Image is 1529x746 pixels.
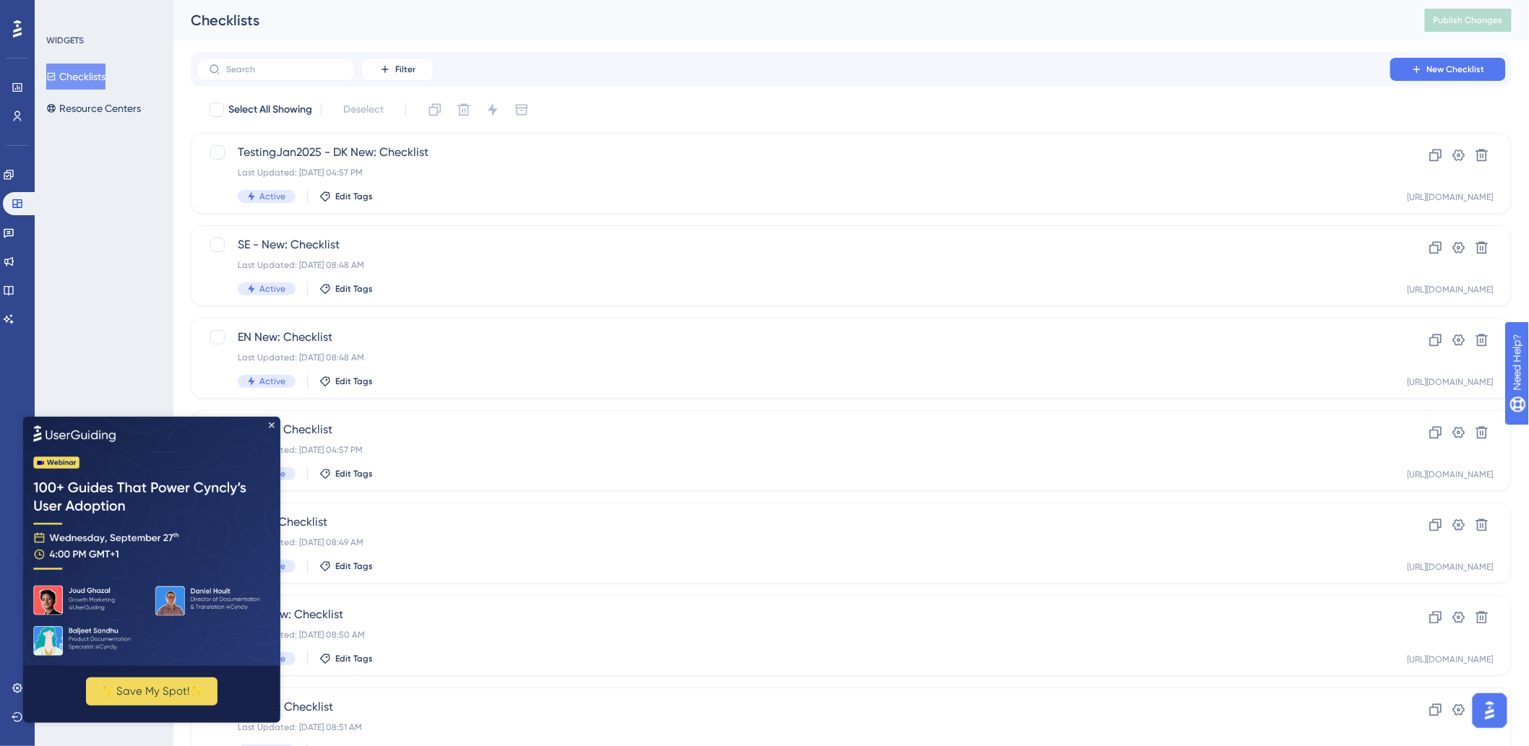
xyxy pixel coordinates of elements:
span: Filter [395,64,415,75]
span: Select All Showing [228,101,312,118]
button: Edit Tags [319,560,373,572]
span: Edit Tags [335,191,373,202]
div: [URL][DOMAIN_NAME] [1408,469,1494,480]
button: Deselect [330,97,397,123]
div: Last Updated: [DATE] 08:50 AM [238,629,1349,641]
span: Edit Tags [335,653,373,664]
span: Edit Tags [335,376,373,387]
div: [URL][DOMAIN_NAME] [1408,284,1494,295]
iframe: UserGuiding AI Assistant Launcher [1468,689,1512,732]
input: Search [226,64,343,74]
button: Edit Tags [319,191,373,202]
button: Resource Centers [46,95,141,121]
span: TestingJan2025 - DK New: Checklist [238,144,1349,161]
span: Active [259,191,285,202]
button: New Checklist [1390,58,1506,81]
span: FI New: Checklist [238,513,1349,531]
div: [URL][DOMAIN_NAME] [1408,191,1494,203]
span: Publish Changes [1434,14,1503,26]
span: Edit Tags [335,468,373,480]
button: Edit Tags [319,376,373,387]
div: Last Updated: [DATE] 04:57 PM [238,444,1349,456]
span: SE - New: Checklist [238,236,1349,253]
span: New Checklist [1427,64,1485,75]
span: NO - new: Checklist [238,606,1349,623]
span: EN New: Checklist [238,329,1349,346]
span: Active [259,283,285,295]
span: Edit Tags [335,283,373,295]
div: Checklists [191,10,1389,30]
span: DK New: Checklist [238,698,1349,716]
button: Publish Changes [1425,9,1512,32]
div: [URL][DOMAIN_NAME] [1408,561,1494,573]
div: Last Updated: [DATE] 08:51 AM [238,721,1349,733]
span: Active [259,376,285,387]
span: Need Help? [34,4,90,21]
button: Edit Tags [319,653,373,664]
div: Close Preview [246,6,251,12]
button: Edit Tags [319,468,373,480]
button: Edit Tags [319,283,373,295]
span: Deselect [343,101,384,118]
div: [URL][DOMAIN_NAME] [1408,654,1494,665]
button: ✨ Save My Spot!✨ [63,261,194,289]
span: Edit Tags [335,560,373,572]
div: Last Updated: [DATE] 08:48 AM [238,259,1349,271]
div: WIDGETS [46,35,84,46]
button: Checklists [46,64,105,90]
div: Last Updated: [DATE] 08:48 AM [238,352,1349,363]
div: Last Updated: [DATE] 08:49 AM [238,537,1349,548]
div: [URL][DOMAIN_NAME] [1408,376,1494,388]
div: Last Updated: [DATE] 04:57 PM [238,167,1349,178]
button: Filter [361,58,434,81]
span: NL New: Checklist [238,421,1349,438]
